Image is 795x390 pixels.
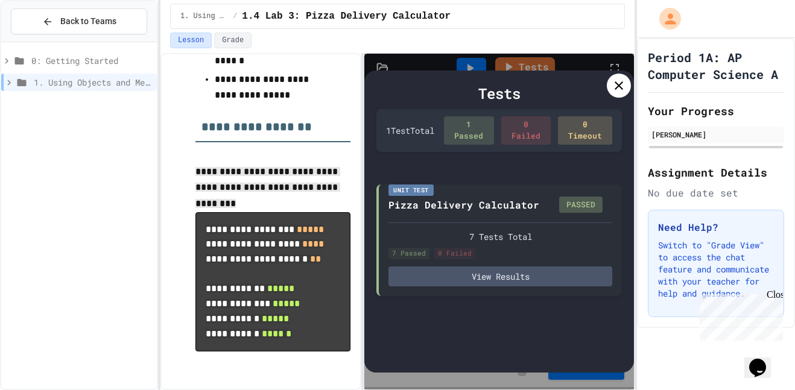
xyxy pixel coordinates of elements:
iframe: chat widget [695,289,783,341]
div: 0 Failed [501,116,551,145]
h2: Assignment Details [648,164,784,181]
div: [PERSON_NAME] [651,129,781,140]
button: Back to Teams [11,8,147,34]
h1: Period 1A: AP Computer Science A [648,49,784,83]
div: Pizza Delivery Calculator [388,198,539,212]
span: Back to Teams [60,15,116,28]
div: 7 Passed [388,248,429,259]
span: 1. Using Objects and Methods [34,76,152,89]
div: Tests [376,83,622,104]
h3: Need Help? [658,220,774,234]
div: 1 Passed [444,116,494,145]
span: 0: Getting Started [31,54,152,67]
div: 0 Failed [434,248,475,259]
iframe: chat widget [744,342,783,378]
h2: Your Progress [648,102,784,119]
button: Grade [214,33,252,48]
div: PASSED [559,197,603,213]
div: Unit Test [388,184,434,196]
div: My Account [647,5,684,33]
span: 1. Using Objects and Methods [180,11,228,21]
div: No due date set [648,186,784,200]
div: 0 Timeout [558,116,612,145]
span: 1.4 Lab 3: Pizza Delivery Calculator [242,9,451,24]
p: Switch to "Grade View" to access the chat feature and communicate with your teacher for help and ... [658,239,774,300]
div: 1 Test Total [386,124,434,137]
span: / [233,11,237,21]
button: View Results [388,266,612,286]
button: Lesson [170,33,212,48]
div: 7 Tests Total [388,230,612,243]
div: Chat with us now!Close [5,5,83,77]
